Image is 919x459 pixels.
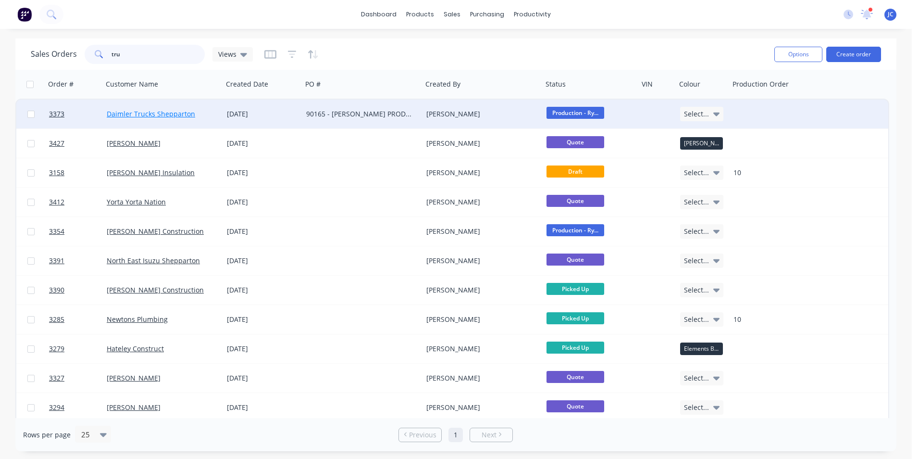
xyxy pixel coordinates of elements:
span: Select... [684,256,709,266]
div: [DATE] [227,344,298,354]
a: [PERSON_NAME] [107,373,161,382]
div: PO # [305,79,321,89]
a: [PERSON_NAME] Construction [107,285,204,294]
div: [PERSON_NAME] [426,373,533,383]
span: 3158 [49,168,64,178]
a: 3373 [49,100,107,128]
span: Select... [684,315,709,324]
div: [PERSON_NAME] [426,403,533,412]
a: Yorta Yorta Nation [107,197,166,206]
div: [PERSON_NAME] - Powdercoat [680,137,723,150]
a: dashboard [356,7,401,22]
div: [DATE] [227,139,298,148]
a: 3354 [49,217,107,246]
button: Options [774,47,822,62]
div: Elements Black - Powdercoat [680,343,723,355]
a: Daimler Trucks Shepparton [107,109,195,118]
div: Production Order [733,79,789,89]
span: Select... [684,227,709,236]
div: [DATE] [227,227,298,236]
div: [DATE] [227,168,298,178]
span: 3354 [49,227,64,236]
span: Previous [409,430,436,440]
div: Customer Name [106,79,158,89]
div: [PERSON_NAME] [426,168,533,178]
div: [DATE] [227,197,298,207]
span: Picked Up [546,312,604,324]
a: Next page [470,430,512,440]
span: Select... [684,109,709,119]
span: 3294 [49,403,64,412]
img: Factory [17,7,32,22]
a: 3285 [49,305,107,334]
span: Picked Up [546,283,604,295]
div: [PERSON_NAME] [426,344,533,354]
button: Create order [826,47,881,62]
span: Select... [684,285,709,295]
div: [DATE] [227,285,298,295]
span: Rows per page [23,430,71,440]
span: 3390 [49,285,64,295]
a: [PERSON_NAME] [107,403,161,412]
input: Search... [112,45,205,64]
a: Hateley Construct [107,344,164,353]
span: 3412 [49,197,64,207]
span: Select... [684,403,709,412]
a: 3327 [49,364,107,393]
span: Views [218,49,236,59]
div: products [401,7,439,22]
span: JC [888,10,894,19]
div: [DATE] [227,315,298,324]
a: 3427 [49,129,107,158]
span: Picked Up [546,342,604,354]
div: sales [439,7,465,22]
span: Select... [684,197,709,207]
span: 3427 [49,139,64,148]
div: productivity [509,7,556,22]
div: Created Date [226,79,268,89]
div: [PERSON_NAME] [426,139,533,148]
a: Previous page [399,430,441,440]
div: 10 [733,315,827,324]
a: 3279 [49,334,107,363]
span: 3391 [49,256,64,266]
div: [DATE] [227,373,298,383]
div: [PERSON_NAME] [426,315,533,324]
span: 3373 [49,109,64,119]
a: 3158 [49,158,107,187]
div: Order # [48,79,74,89]
a: 3391 [49,246,107,275]
div: VIN [642,79,653,89]
div: [DATE] [227,109,298,119]
a: [PERSON_NAME] [107,139,161,148]
div: [DATE] [227,403,298,412]
span: Select... [684,168,709,178]
div: [PERSON_NAME] [426,285,533,295]
span: Production - Ry... [546,107,604,119]
span: 3327 [49,373,64,383]
a: 3390 [49,276,107,305]
div: [PERSON_NAME] [426,256,533,266]
span: Production - Ry... [546,224,604,236]
span: Quote [546,371,604,383]
a: 3294 [49,393,107,422]
a: North East Isuzu Shepparton [107,256,200,265]
div: purchasing [465,7,509,22]
a: 3412 [49,188,107,217]
div: Colour [679,79,700,89]
div: Created By [425,79,460,89]
ul: Pagination [395,428,517,442]
h1: Sales Orders [31,50,77,59]
a: [PERSON_NAME] Construction [107,227,204,236]
span: 3279 [49,344,64,354]
div: 90165 - [PERSON_NAME] PRODUCTS [306,109,413,119]
div: 10 [733,168,827,178]
a: Newtons Plumbing [107,315,168,324]
span: Draft [546,166,604,178]
div: [DATE] [227,256,298,266]
div: Status [546,79,566,89]
span: Quote [546,195,604,207]
span: Next [482,430,497,440]
div: [PERSON_NAME] [426,227,533,236]
a: [PERSON_NAME] Insulation [107,168,195,177]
